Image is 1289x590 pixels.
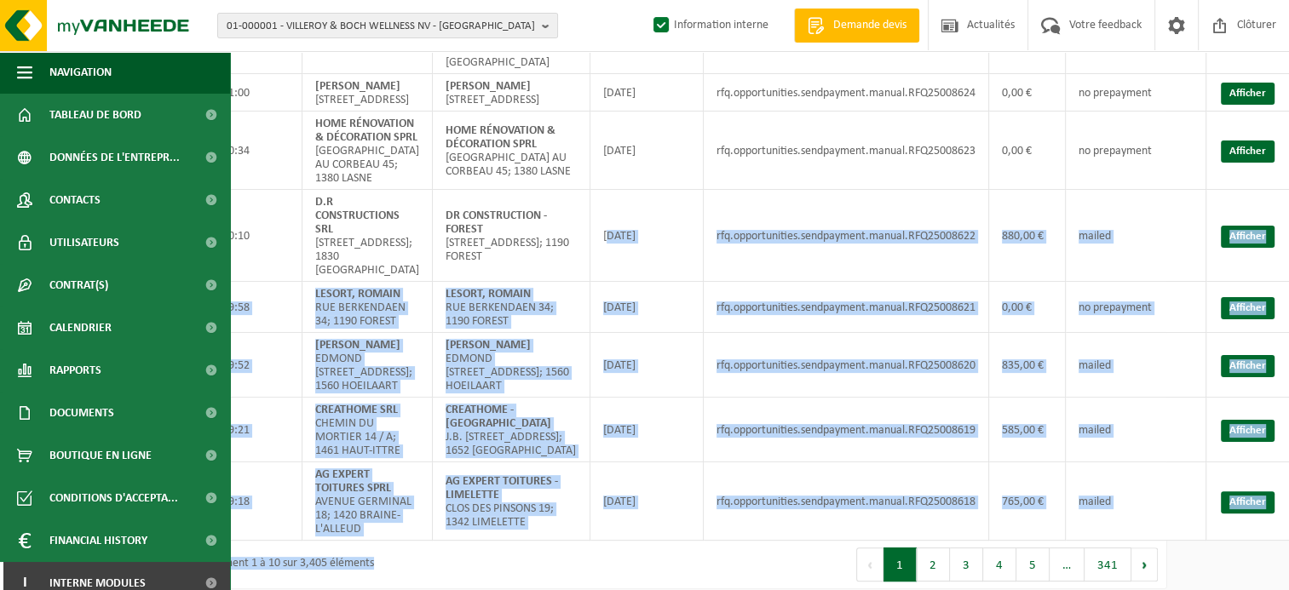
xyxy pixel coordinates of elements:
[590,398,704,462] td: [DATE]
[989,112,1066,190] td: 0,00 €
[446,475,558,501] strong: AG EXPERT TOITURES - LIMELETTE
[650,13,768,38] label: Information interne
[1079,495,1111,508] span: mailed
[1221,140,1275,163] a: Afficher
[590,462,704,541] td: [DATE]
[1085,547,1131,581] button: 341
[302,398,433,462] td: CHEMIN DU MORTIER 14 / A; 1461 HAUT-ITTRE
[704,398,989,462] td: rfq.opportunities.sendpayment.manual.RFQ25008619
[315,80,400,93] strong: [PERSON_NAME]
[315,404,398,416] strong: CREATHOME SRL
[433,398,590,462] td: J.B. [STREET_ADDRESS]; 1652 [GEOGRAPHIC_DATA]
[704,112,989,190] td: rfq.opportunities.sendpayment.manual.RFQ25008623
[49,434,152,477] span: Boutique en ligne
[1079,87,1152,100] span: no prepayment
[175,333,302,398] td: [DATE] 09:52
[446,404,551,430] strong: CREATHOME - [GEOGRAPHIC_DATA]
[49,264,108,306] span: Contrat(s)
[433,112,590,190] td: [GEOGRAPHIC_DATA] AU CORBEAU 45; 1380 LASNE
[856,547,883,581] button: Previous
[315,117,417,144] strong: HOME RÉNOVATION & DÉCORATION SPRL
[302,333,433,398] td: EDMOND [STREET_ADDRESS]; 1560 HOEILAART
[315,468,391,495] strong: AG EXPERT TOITURES SPRL
[989,333,1066,398] td: 835,00 €
[446,339,531,352] strong: [PERSON_NAME]
[590,190,704,282] td: [DATE]
[1221,420,1275,442] a: Afficher
[133,549,374,580] div: Affichage de l'élément 1 à 10 sur 3,405 éléments
[590,74,704,112] td: [DATE]
[590,333,704,398] td: [DATE]
[1131,547,1158,581] button: Next
[302,282,433,333] td: RUE BERKENDAEN 34; 1190 FOREST
[883,547,917,581] button: 1
[227,14,535,39] span: 01-000001 - VILLEROY & BOCH WELLNESS NV - [GEOGRAPHIC_DATA]
[49,94,141,136] span: Tableau de bord
[704,74,989,112] td: rfq.opportunities.sendpayment.manual.RFQ25008624
[302,74,433,112] td: [STREET_ADDRESS]
[49,221,119,264] span: Utilisateurs
[704,333,989,398] td: rfq.opportunities.sendpayment.manual.RFQ25008620
[590,282,704,333] td: [DATE]
[175,112,302,190] td: [DATE] 10:34
[302,112,433,190] td: [GEOGRAPHIC_DATA] AU CORBEAU 45; 1380 LASNE
[1221,297,1275,319] a: Afficher
[446,209,547,236] strong: DR CONSTRUCTION - FOREST
[1221,226,1275,248] a: Afficher
[704,282,989,333] td: rfq.opportunities.sendpayment.manual.RFQ25008621
[1050,547,1085,581] span: …
[49,477,178,519] span: Conditions d'accepta...
[433,462,590,541] td: CLOS DES PINSONS 19; 1342 LIMELETTE
[175,74,302,112] td: [DATE] 11:00
[704,462,989,541] td: rfq.opportunities.sendpayment.manual.RFQ25008618
[446,80,531,93] strong: [PERSON_NAME]
[315,339,400,352] strong: [PERSON_NAME]
[175,462,302,541] td: [DATE] 09:18
[49,136,180,179] span: Données de l'entrepr...
[49,392,114,434] span: Documents
[983,547,1016,581] button: 4
[302,462,433,541] td: AVENUE GERMINAL 18; 1420 BRAINE-L'ALLEUD
[175,282,302,333] td: [DATE] 09:58
[590,112,704,190] td: [DATE]
[49,519,147,562] span: Financial History
[989,282,1066,333] td: 0,00 €
[446,288,531,301] strong: LESORT, ROMAIN
[950,547,983,581] button: 3
[1016,547,1050,581] button: 5
[49,306,112,349] span: Calendrier
[175,398,302,462] td: [DATE] 09:21
[49,179,101,221] span: Contacts
[989,190,1066,282] td: 880,00 €
[1079,301,1152,314] span: no prepayment
[302,190,433,282] td: [STREET_ADDRESS]; 1830 [GEOGRAPHIC_DATA]
[1221,355,1275,377] a: Afficher
[1079,230,1111,243] span: mailed
[794,9,919,43] a: Demande devis
[433,333,590,398] td: EDMOND [STREET_ADDRESS]; 1560 HOEILAART
[49,349,101,392] span: Rapports
[315,288,400,301] strong: LESORT, ROMAIN
[433,282,590,333] td: RUE BERKENDAEN 34; 1190 FOREST
[1079,424,1111,437] span: mailed
[1079,359,1111,372] span: mailed
[1079,145,1152,158] span: no prepayment
[1221,491,1275,513] a: Afficher
[704,190,989,282] td: rfq.opportunities.sendpayment.manual.RFQ25008622
[49,51,112,94] span: Navigation
[175,190,302,282] td: [DATE] 10:10
[1221,83,1275,105] a: Afficher
[989,462,1066,541] td: 765,00 €
[989,398,1066,462] td: 585,00 €
[917,547,950,581] button: 2
[989,74,1066,112] td: 0,00 €
[433,190,590,282] td: [STREET_ADDRESS]; 1190 FOREST
[217,13,558,38] button: 01-000001 - VILLEROY & BOCH WELLNESS NV - [GEOGRAPHIC_DATA]
[829,17,911,34] span: Demande devis
[446,124,555,151] strong: HOME RÉNOVATION & DÉCORATION SPRL
[315,196,400,236] strong: D.R CONSTRUCTIONS SRL
[433,74,590,112] td: [STREET_ADDRESS]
